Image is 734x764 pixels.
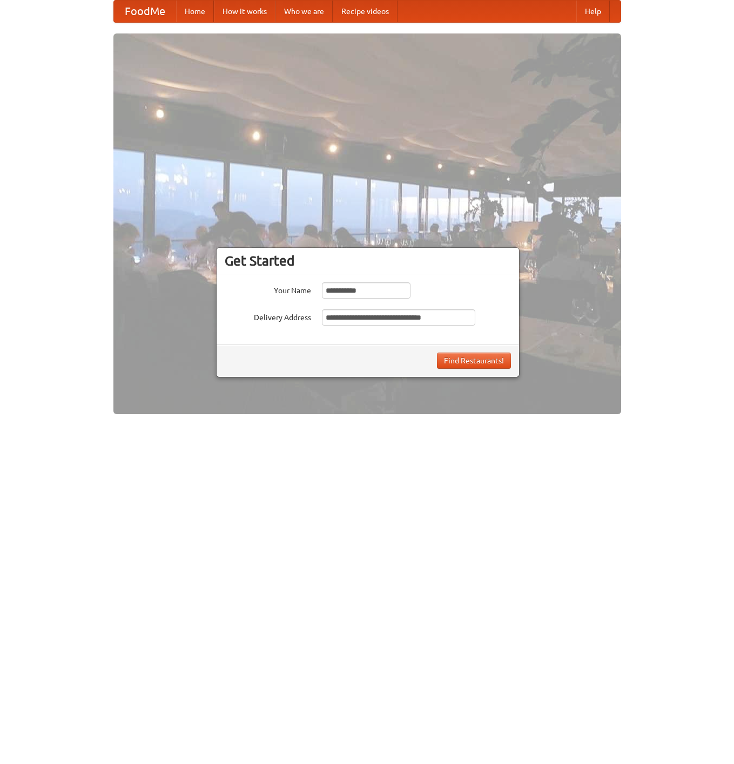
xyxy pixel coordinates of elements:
a: How it works [214,1,275,22]
a: Help [576,1,610,22]
a: Recipe videos [333,1,398,22]
label: Your Name [225,282,311,296]
a: Who we are [275,1,333,22]
button: Find Restaurants! [437,353,511,369]
h3: Get Started [225,253,511,269]
a: FoodMe [114,1,176,22]
label: Delivery Address [225,309,311,323]
a: Home [176,1,214,22]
